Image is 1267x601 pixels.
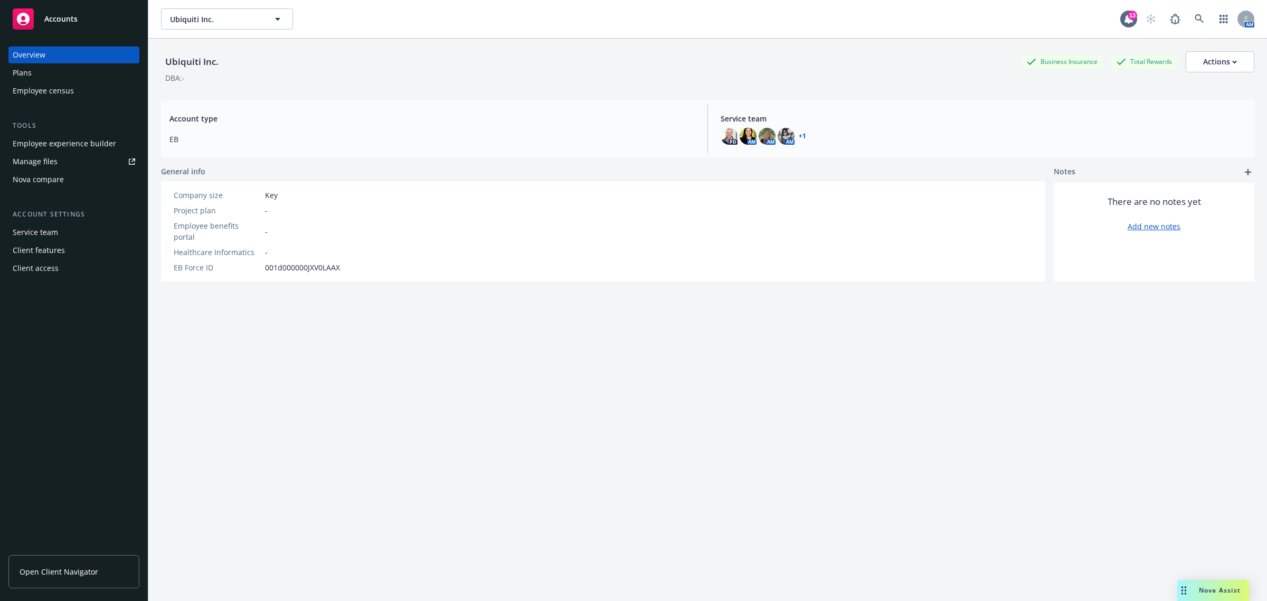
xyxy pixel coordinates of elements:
div: Total Rewards [1111,55,1177,68]
div: Project plan [174,205,261,216]
a: Manage files [8,153,139,170]
img: photo [721,128,737,145]
div: Service team [13,224,58,241]
a: Search [1189,8,1210,30]
button: Actions [1186,51,1254,72]
div: Client access [13,260,59,277]
span: Notes [1054,166,1075,179]
a: +1 [799,133,806,139]
img: photo [740,128,757,145]
div: Plans [13,64,32,81]
div: Business Insurance [1022,55,1103,68]
div: EB Force ID [174,262,261,273]
img: photo [778,128,795,145]
button: Nova Assist [1177,580,1249,601]
div: Employee benefits portal [174,220,261,242]
span: - [265,205,268,216]
a: Add new notes [1128,221,1180,232]
div: Manage files [13,153,58,170]
a: Client features [8,242,139,259]
a: Switch app [1213,8,1234,30]
span: General info [161,166,205,177]
span: 001d000000JXV0LAAX [265,262,340,273]
span: Open Client Navigator [20,566,98,577]
a: Employee census [8,82,139,99]
div: Company size [174,190,261,201]
span: Account type [169,113,695,124]
div: Tools [8,120,139,131]
span: - [265,226,268,237]
a: Report a Bug [1165,8,1186,30]
div: Nova compare [13,171,64,188]
a: Accounts [8,4,139,34]
div: Overview [13,46,45,63]
div: Actions [1203,52,1237,72]
span: There are no notes yet [1108,195,1201,208]
a: Employee experience builder [8,135,139,152]
span: Ubiquiti Inc. [170,14,261,25]
div: Client features [13,242,65,259]
a: Plans [8,64,139,81]
a: Start snowing [1140,8,1161,30]
div: 13 [1128,10,1137,20]
span: - [265,247,268,258]
div: Drag to move [1177,580,1190,601]
a: Client access [8,260,139,277]
span: Service team [721,113,1246,124]
div: Account settings [8,209,139,220]
span: Nova Assist [1199,586,1241,595]
span: Key [265,190,278,201]
img: photo [759,128,776,145]
div: Ubiquiti Inc. [161,55,223,69]
div: Healthcare Informatics [174,247,261,258]
a: add [1242,166,1254,179]
div: DBA: - [165,72,185,83]
div: Employee census [13,82,74,99]
div: Employee experience builder [13,135,116,152]
span: Accounts [44,15,78,23]
a: Service team [8,224,139,241]
a: Overview [8,46,139,63]
span: EB [169,134,695,145]
a: Nova compare [8,171,139,188]
button: Ubiquiti Inc. [161,8,293,30]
